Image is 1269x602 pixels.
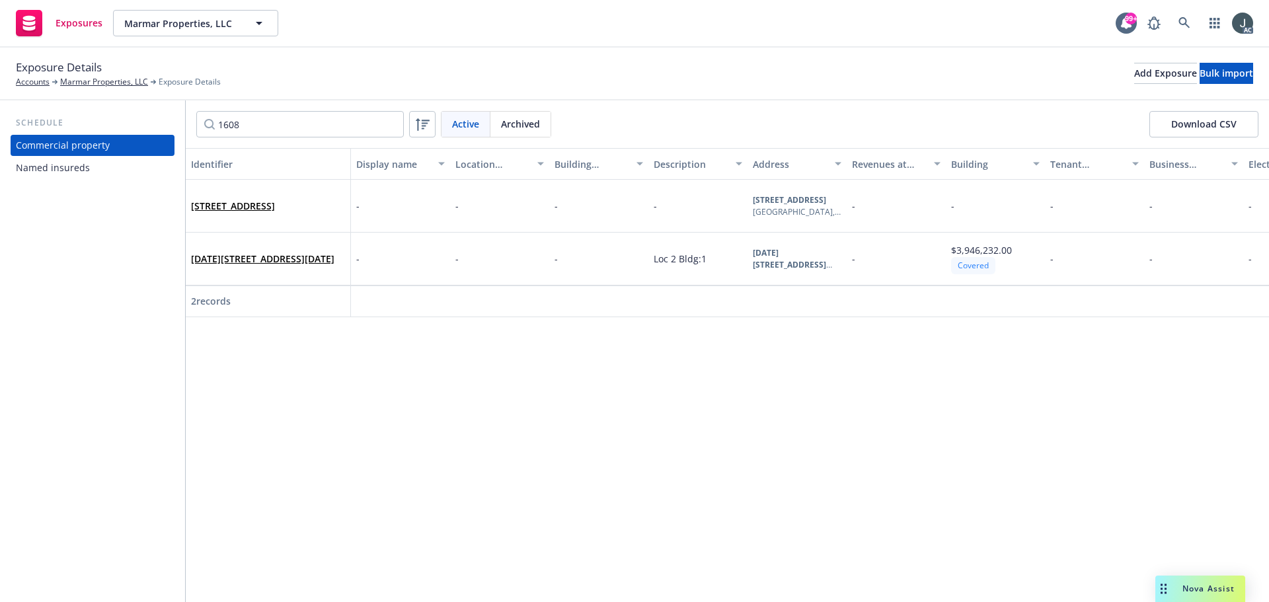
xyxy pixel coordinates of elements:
[455,157,529,171] div: Location number
[16,135,110,156] div: Commercial property
[748,148,847,180] button: Address
[1141,10,1167,36] a: Report a Bug
[648,148,748,180] button: Description
[753,206,841,218] div: [GEOGRAPHIC_DATA] , CA , 90291
[113,10,278,36] button: Marmar Properties, LLC
[555,200,558,212] span: -
[1050,157,1124,171] div: Tenant improvements
[60,76,148,88] a: Marmar Properties, LLC
[455,200,459,212] span: -
[1149,252,1153,265] span: -
[16,76,50,88] a: Accounts
[16,157,90,178] div: Named insureds
[1202,10,1228,36] a: Switch app
[11,116,174,130] div: Schedule
[852,200,855,212] span: -
[1232,13,1253,34] img: photo
[951,200,954,212] span: -
[452,117,479,131] span: Active
[1149,111,1258,137] button: Download CSV
[356,199,360,213] span: -
[1182,583,1235,594] span: Nova Assist
[654,157,728,171] div: Description
[191,252,334,265] a: [DATE][STREET_ADDRESS][DATE]
[16,59,102,76] span: Exposure Details
[1134,63,1197,83] div: Add Exposure
[11,135,174,156] a: Commercial property
[1050,252,1054,265] span: -
[555,252,558,265] span: -
[549,148,648,180] button: Building number
[1155,576,1245,602] button: Nova Assist
[852,252,855,265] span: -
[1045,148,1144,180] button: Tenant improvements
[56,18,102,28] span: Exposures
[356,252,360,266] span: -
[1134,63,1197,84] button: Add Exposure
[847,148,946,180] button: Revenues at location
[455,252,459,265] span: -
[951,244,1012,256] span: $3,946,232.00
[852,157,926,171] div: Revenues at location
[1149,157,1223,171] div: Business personal property (BPP)
[1125,13,1137,24] div: 99+
[11,5,108,42] a: Exposures
[159,76,221,88] span: Exposure Details
[1149,200,1153,212] span: -
[191,252,334,266] span: [DATE][STREET_ADDRESS][DATE]
[1249,200,1252,212] span: -
[951,257,995,274] div: Covered
[753,157,827,171] div: Address
[1200,63,1253,84] button: Bulk import
[501,117,540,131] span: Archived
[356,157,430,171] div: Display name
[1249,252,1252,265] span: -
[1171,10,1198,36] a: Search
[753,194,826,206] b: [STREET_ADDRESS]
[1050,200,1054,212] span: -
[555,157,629,171] div: Building number
[1200,63,1253,83] div: Bulk import
[951,157,1025,171] div: Building
[450,148,549,180] button: Location number
[1155,576,1172,602] div: Drag to move
[196,111,404,137] input: Filter by keyword...
[11,157,174,178] a: Named insureds
[191,157,345,171] div: Identifier
[124,17,239,30] span: Marmar Properties, LLC
[351,148,450,180] button: Display name
[654,200,657,212] span: -
[191,200,275,212] a: [STREET_ADDRESS]
[1144,148,1243,180] button: Business personal property (BPP)
[946,148,1045,180] button: Building
[191,199,275,213] span: [STREET_ADDRESS]
[654,252,707,265] span: Loc 2 Bldg:1
[191,295,231,307] span: 2 records
[186,148,351,180] button: Identifier
[753,247,832,282] b: [DATE][STREET_ADDRESS][DATE]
